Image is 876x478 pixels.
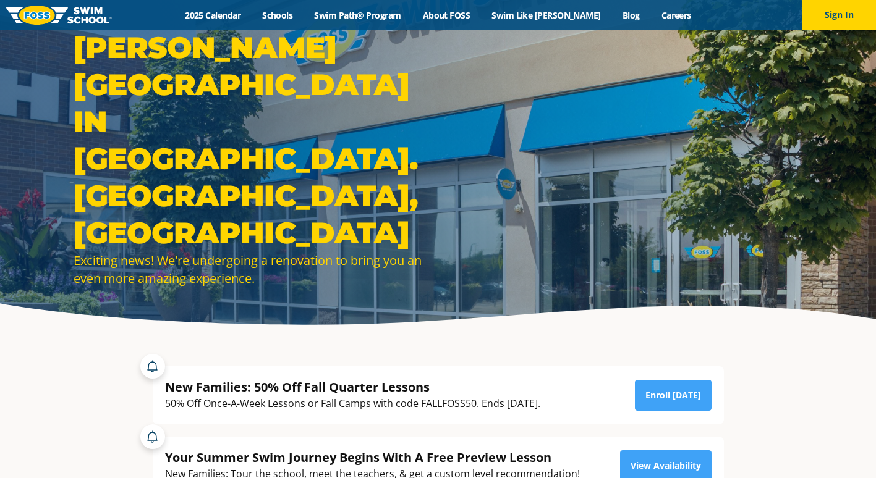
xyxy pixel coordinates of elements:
[481,9,612,21] a: Swim Like [PERSON_NAME]
[6,6,112,25] img: FOSS Swim School Logo
[165,379,540,395] div: New Families: 50% Off Fall Quarter Lessons
[252,9,304,21] a: Schools
[165,395,540,412] div: 50% Off Once-A-Week Lessons or Fall Camps with code FALLFOSS50. Ends [DATE].
[635,380,712,411] a: Enroll [DATE]
[304,9,412,21] a: Swim Path® Program
[174,9,252,21] a: 2025 Calendar
[74,29,432,251] h1: [PERSON_NAME][GEOGRAPHIC_DATA] IN [GEOGRAPHIC_DATA]. [GEOGRAPHIC_DATA], [GEOGRAPHIC_DATA]
[611,9,650,21] a: Blog
[165,449,580,466] div: Your Summer Swim Journey Begins With A Free Preview Lesson
[412,9,481,21] a: About FOSS
[74,251,432,287] div: Exciting news! We're undergoing a renovation to bring you an even more amazing experience.
[650,9,702,21] a: Careers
